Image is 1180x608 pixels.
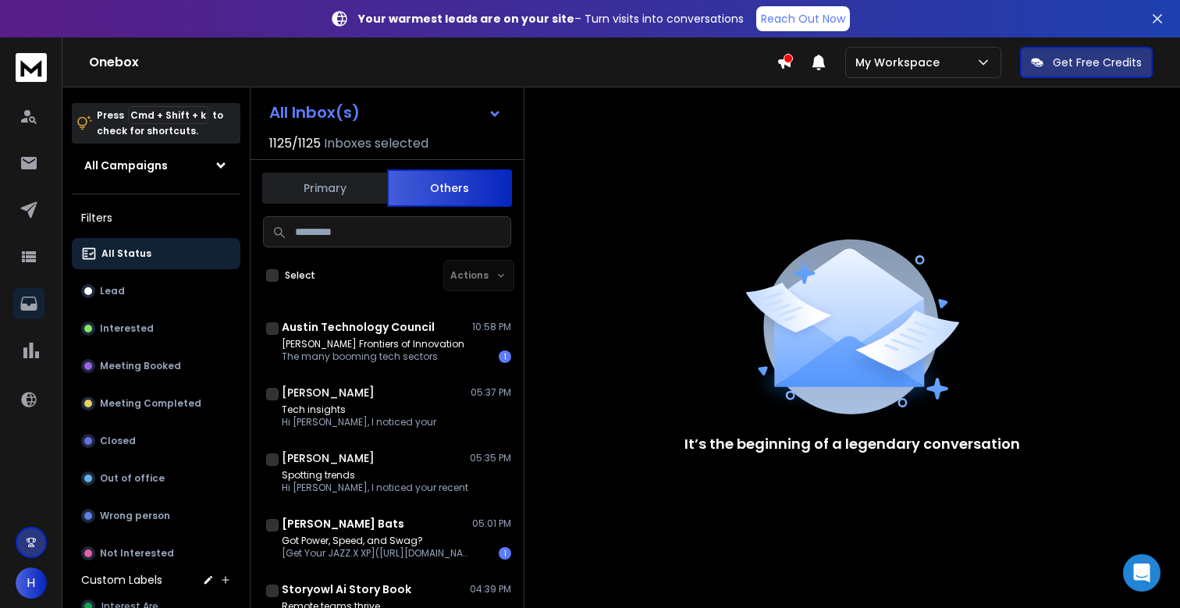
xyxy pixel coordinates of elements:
[101,247,151,260] p: All Status
[100,285,125,297] p: Lead
[16,567,47,599] button: H
[756,6,850,31] a: Reach Out Now
[282,469,468,482] p: Spotting trends
[471,386,511,399] p: 05:37 PM
[282,482,468,494] p: Hi [PERSON_NAME], I noticed your recent
[72,238,240,269] button: All Status
[100,397,201,410] p: Meeting Completed
[72,388,240,419] button: Meeting Completed
[282,385,375,400] h1: [PERSON_NAME]
[89,53,777,72] h1: Onebox
[761,11,845,27] p: Reach Out Now
[282,416,436,428] p: Hi [PERSON_NAME], I noticed your
[358,11,574,27] strong: Your warmest leads are on your site
[1020,47,1153,78] button: Get Free Credits
[100,435,136,447] p: Closed
[282,581,411,597] h1: Storyowl Ai Story Book
[282,338,464,350] p: [PERSON_NAME] Frontiers of Innovation
[269,134,321,153] span: 1125 / 1125
[282,319,435,335] h1: Austin Technology Council
[100,322,154,335] p: Interested
[282,547,469,560] p: [Get Your JAZZ.X XP]([URL][DOMAIN_NAME]) [JAZZ.XT Torpedo | On-Demand]([URL][DOMAIN_NAME]) [Build
[72,500,240,532] button: Wrong person
[855,55,946,70] p: My Workspace
[282,516,404,532] h1: [PERSON_NAME] Bats
[128,106,208,124] span: Cmd + Shift + k
[499,350,511,363] div: 1
[282,404,436,416] p: Tech insights
[72,425,240,457] button: Closed
[100,510,170,522] p: Wrong person
[324,134,428,153] h3: Inboxes selected
[282,350,464,363] p: The many booming tech sectors
[72,150,240,181] button: All Campaigns
[97,108,223,139] p: Press to check for shortcuts.
[257,97,514,128] button: All Inbox(s)
[100,547,174,560] p: Not Interested
[100,472,165,485] p: Out of office
[1123,554,1160,592] div: Open Intercom Messenger
[72,276,240,307] button: Lead
[282,535,469,547] p: Got Power, Speed, and Swag?
[470,452,511,464] p: 05:35 PM
[387,169,512,207] button: Others
[72,538,240,569] button: Not Interested
[81,572,162,588] h3: Custom Labels
[1053,55,1142,70] p: Get Free Credits
[262,171,387,205] button: Primary
[72,207,240,229] h3: Filters
[72,350,240,382] button: Meeting Booked
[72,463,240,494] button: Out of office
[269,105,360,120] h1: All Inbox(s)
[470,583,511,596] p: 04:39 PM
[72,313,240,344] button: Interested
[472,321,511,333] p: 10:58 PM
[16,53,47,82] img: logo
[472,517,511,530] p: 05:01 PM
[285,269,315,282] label: Select
[100,360,181,372] p: Meeting Booked
[282,450,375,466] h1: [PERSON_NAME]
[84,158,168,173] h1: All Campaigns
[684,433,1020,455] p: It’s the beginning of a legendary conversation
[358,11,744,27] p: – Turn visits into conversations
[499,547,511,560] div: 1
